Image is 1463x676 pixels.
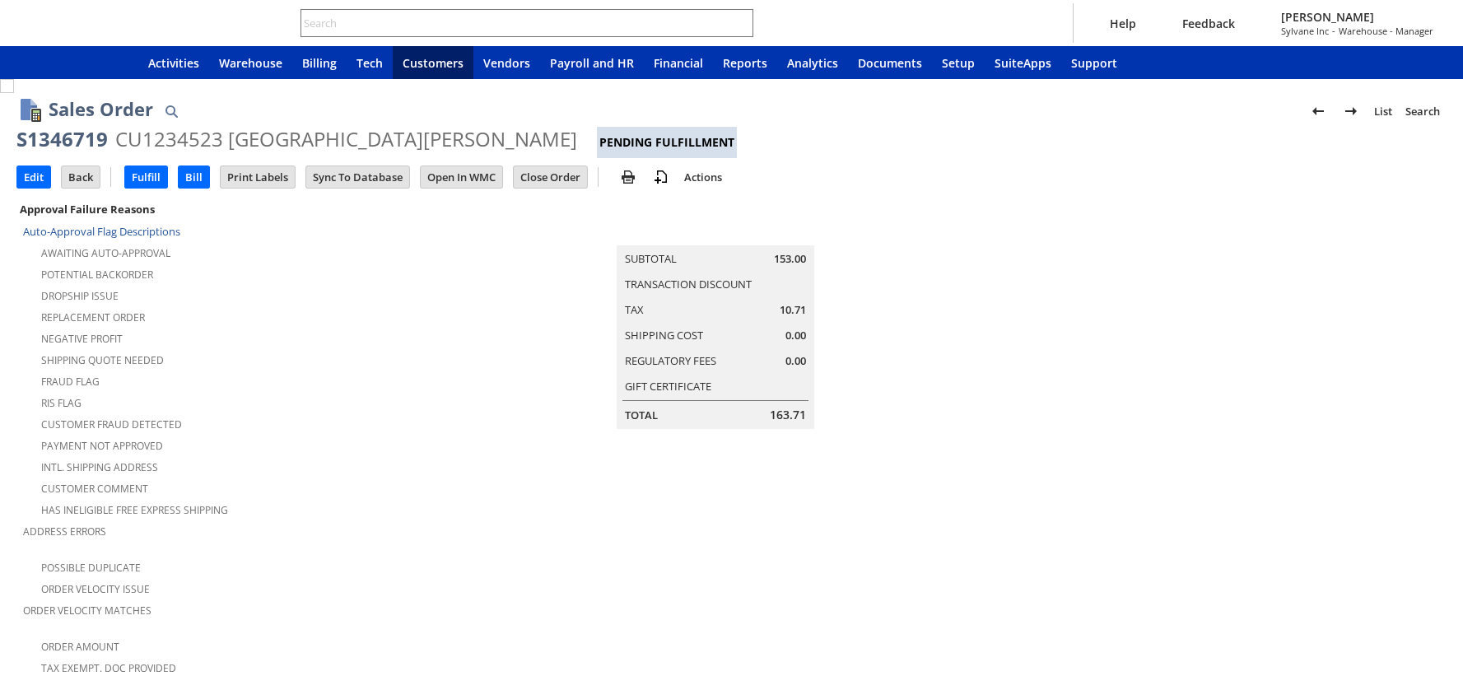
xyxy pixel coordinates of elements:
a: Order Amount [41,640,119,654]
a: Gift Certificate [625,379,711,394]
span: 153.00 [774,251,806,267]
span: Sylvane Inc [1281,25,1329,37]
span: Activities [148,55,199,71]
svg: Shortcuts [69,53,89,72]
a: Setup [932,46,985,79]
input: Sync To Database [306,166,409,188]
input: Print Labels [221,166,295,188]
span: Help [1110,16,1136,31]
span: Documents [858,55,922,71]
a: Fraud Flag [41,375,100,389]
img: print.svg [618,167,638,187]
span: 0.00 [785,353,806,369]
h1: Sales Order [49,96,153,123]
a: Customers [393,46,473,79]
img: Previous [1308,101,1328,121]
a: Has Ineligible Free Express Shipping [41,503,228,517]
a: Total [625,408,658,422]
a: Billing [292,46,347,79]
input: Bill [179,166,209,188]
div: Approval Failure Reasons [16,198,487,220]
svg: Recent Records [30,53,49,72]
span: Customers [403,55,464,71]
div: S1346719 [16,126,108,152]
a: Vendors [473,46,540,79]
a: Possible Duplicate [41,561,141,575]
a: Awaiting Auto-Approval [41,246,170,260]
img: Next [1341,101,1361,121]
a: Customer Fraud Detected [41,417,182,431]
a: Subtotal [625,251,677,266]
span: 10.71 [780,302,806,318]
span: Vendors [483,55,530,71]
span: Reports [723,55,767,71]
a: Support [1061,46,1127,79]
input: Fulfill [125,166,167,188]
a: Order Velocity Issue [41,582,150,596]
a: Analytics [777,46,848,79]
a: List [1367,98,1399,124]
div: CU1234523 [GEOGRAPHIC_DATA][PERSON_NAME] [115,126,577,152]
div: Pending Fulfillment [597,127,737,158]
svg: Home [109,53,128,72]
a: Address Errors [23,524,106,538]
div: Shortcuts [59,46,99,79]
input: Edit [17,166,50,188]
a: Activities [138,46,209,79]
span: Payroll and HR [550,55,634,71]
a: Order Velocity Matches [23,604,151,618]
input: Search [301,13,730,33]
a: Payment not approved [41,439,163,453]
a: Potential Backorder [41,268,153,282]
a: Replacement Order [41,310,145,324]
span: Billing [302,55,337,71]
span: 0.00 [785,328,806,343]
a: Auto-Approval Flag Descriptions [23,224,180,239]
a: Dropship Issue [41,289,119,303]
img: add-record.svg [651,167,671,187]
span: SuiteApps [995,55,1051,71]
span: Setup [942,55,975,71]
img: Quick Find [161,101,181,121]
a: Negative Profit [41,332,123,346]
span: Warehouse - Manager [1339,25,1433,37]
a: Shipping Cost [625,328,703,343]
span: Warehouse [219,55,282,71]
a: Payroll and HR [540,46,644,79]
a: RIS flag [41,396,82,410]
span: Tech [356,55,383,71]
a: Actions [678,170,729,184]
span: [PERSON_NAME] [1281,9,1433,25]
a: Warehouse [209,46,292,79]
a: Tax Exempt. Doc Provided [41,661,176,675]
a: Tax [625,302,644,317]
input: Back [62,166,100,188]
svg: Search [730,13,750,33]
a: Documents [848,46,932,79]
input: Close Order [514,166,587,188]
a: Transaction Discount [625,277,752,291]
a: Shipping Quote Needed [41,353,164,367]
a: Tech [347,46,393,79]
a: Regulatory Fees [625,353,716,368]
a: Financial [644,46,713,79]
span: - [1332,25,1335,37]
input: Open In WMC [421,166,502,188]
span: Support [1071,55,1117,71]
a: Customer Comment [41,482,148,496]
span: Analytics [787,55,838,71]
a: Recent Records [20,46,59,79]
span: Feedback [1182,16,1235,31]
caption: Summary [617,219,814,245]
a: Search [1399,98,1447,124]
a: Intl. Shipping Address [41,460,158,474]
span: Financial [654,55,703,71]
span: 163.71 [770,407,806,423]
a: Reports [713,46,777,79]
a: Home [99,46,138,79]
a: SuiteApps [985,46,1061,79]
